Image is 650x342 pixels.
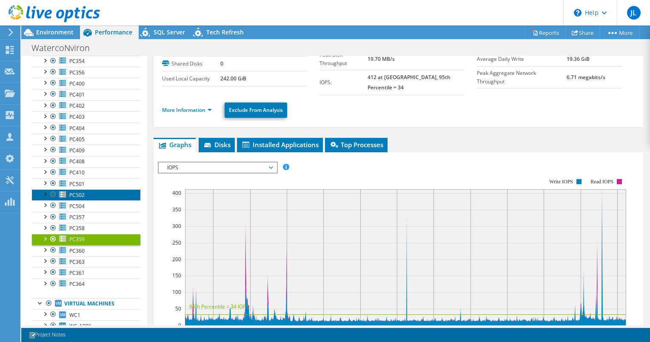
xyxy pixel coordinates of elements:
text: 0 [178,322,181,329]
span: PC403 [69,113,85,120]
span: Disks [203,140,231,149]
text: 50 [175,305,181,312]
span: PC409 [69,147,85,154]
b: 242.00 GiB [220,75,246,82]
span: PC358 [69,225,85,232]
span: PC359 [69,236,85,243]
h1: WatercoNviron [28,43,103,53]
span: Installed Applications [241,140,319,149]
a: PC405 [32,134,140,145]
a: PC354 [32,56,140,67]
a: PC402 [32,100,140,111]
span: PC405 [69,136,85,143]
a: PC502 [32,189,140,200]
a: PC357 [32,212,140,223]
b: 412 at [GEOGRAPHIC_DATA], 95th Percentile = 34 [368,74,450,91]
span: PC501 [69,180,85,188]
text: 150 [172,272,181,279]
span: PC502 [69,191,85,199]
label: Shared Disks [162,60,220,68]
text: 350 [172,206,181,213]
a: Virtual Machines [32,298,140,309]
span: Performance [95,28,132,36]
a: PC360 [32,245,140,256]
a: PC356 [32,67,140,78]
a: PC404 [32,123,140,134]
span: PC410 [69,169,85,176]
svg: \n [574,9,582,17]
span: WC1 [69,311,80,319]
a: PC359 [32,234,140,245]
a: Project Notes [23,330,71,340]
a: PC400 [32,78,140,89]
a: PC409 [32,145,140,156]
text: 300 [172,222,181,230]
span: Top Processes [329,140,383,149]
span: PC363 [69,258,85,265]
label: Peak Aggregate Network Throughput [477,69,567,86]
a: PC358 [32,223,140,234]
label: IOPS: [319,78,368,87]
span: PC364 [69,280,85,288]
a: More [600,26,639,39]
span: SQL Server [154,28,185,36]
label: Used Local Capacity [162,74,220,83]
span: PC504 [69,202,85,210]
a: Reports [525,26,566,39]
text: 200 [172,256,181,263]
span: WC-APP1 [69,322,91,330]
a: PC363 [32,256,140,267]
label: Peak Disk Throughput [319,51,368,68]
a: More Information [162,106,212,114]
span: Graphs [158,140,191,149]
text: 100 [172,288,181,296]
span: PC404 [69,125,85,132]
span: PC360 [69,247,85,254]
b: 19.70 MB/s [368,55,395,63]
a: PC403 [32,111,140,123]
text: Read IOPS [590,179,613,185]
a: WC-APP1 [32,320,140,331]
text: 250 [172,239,181,246]
a: Exclude From Analysis [225,103,287,118]
a: PC361 [32,267,140,278]
span: Tech Refresh [206,28,244,36]
label: Average Daily Write [477,55,567,63]
a: WC1 [32,309,140,320]
span: PC357 [69,214,85,221]
span: PC401 [69,91,85,98]
span: Environment [36,28,74,36]
span: IOPS [163,162,272,173]
b: 19.36 GiB [567,55,590,63]
text: 95th Percentile = 34 IOPS [189,303,249,310]
text: 400 [172,189,181,197]
a: PC401 [32,89,140,100]
a: PC410 [32,167,140,178]
a: PC504 [32,200,140,211]
span: PC354 [69,57,85,65]
span: PC402 [69,102,85,109]
a: PC501 [32,178,140,189]
a: Share [565,26,600,39]
a: PC408 [32,156,140,167]
b: 0 [220,60,223,67]
text: Write IOPS [549,179,573,185]
b: 6.71 megabits/s [567,74,605,81]
a: PC364 [32,279,140,290]
span: PC408 [69,158,85,165]
span: PC356 [69,69,85,76]
span: JL [627,6,641,20]
span: PC361 [69,269,85,276]
span: PC400 [69,80,85,87]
